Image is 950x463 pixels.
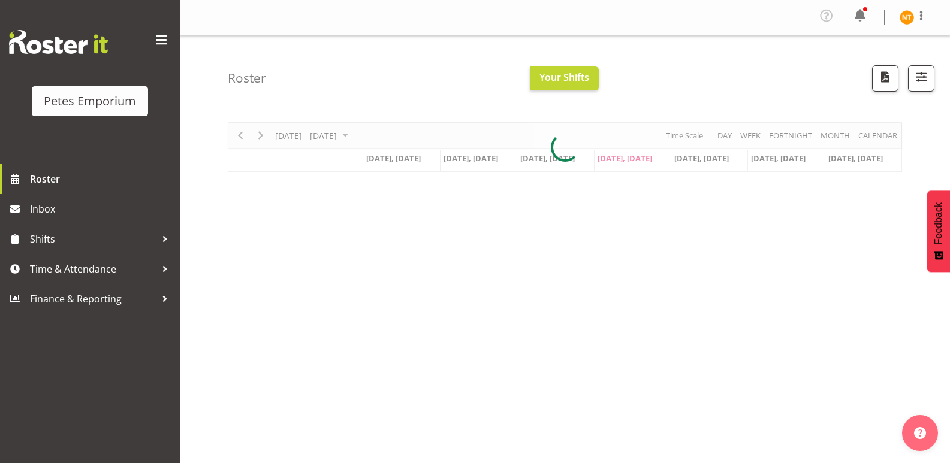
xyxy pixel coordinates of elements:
div: Petes Emporium [44,92,136,110]
button: Feedback - Show survey [927,190,950,272]
span: Finance & Reporting [30,290,156,308]
span: Your Shifts [539,71,589,84]
button: Filter Shifts [908,65,934,92]
h4: Roster [228,71,266,85]
img: Rosterit website logo [9,30,108,54]
img: help-xxl-2.png [914,427,926,439]
span: Inbox [30,200,174,218]
span: Shifts [30,230,156,248]
span: Time & Attendance [30,260,156,278]
span: Feedback [933,202,944,244]
button: Your Shifts [530,66,599,90]
button: Download a PDF of the roster according to the set date range. [872,65,898,92]
img: nicole-thomson8388.jpg [900,10,914,25]
span: Roster [30,170,174,188]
